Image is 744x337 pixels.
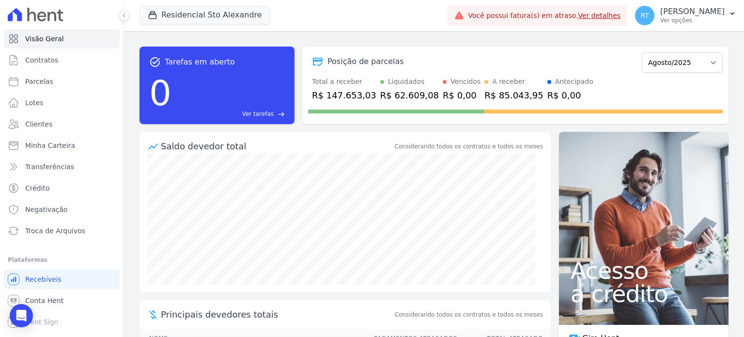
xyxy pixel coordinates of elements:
a: Crédito [4,178,120,198]
a: Clientes [4,114,120,134]
span: Conta Hent [25,296,63,305]
a: Parcelas [4,72,120,91]
span: Troca de Arquivos [25,226,85,236]
div: Considerando todos os contratos e todos os meses [395,142,543,151]
span: Crédito [25,183,50,193]
div: Posição de parcelas [327,56,404,67]
a: Lotes [4,93,120,112]
div: R$ 0,00 [547,89,593,102]
div: R$ 147.653,03 [312,89,376,102]
span: east [278,111,285,118]
div: Antecipado [555,77,593,87]
div: Open Intercom Messenger [10,304,33,327]
p: Ver opções [660,16,725,24]
span: Recebíveis [25,274,62,284]
a: Minha Carteira [4,136,120,155]
a: Negativação [4,200,120,219]
span: Acesso [571,259,717,282]
div: Vencidos [450,77,480,87]
a: Ver tarefas east [175,110,285,118]
div: Saldo devedor total [161,140,393,153]
span: RT [640,12,649,19]
a: Visão Geral [4,29,120,48]
span: Clientes [25,119,52,129]
span: Você possui fatura(s) em atraso. [468,11,620,21]
span: Transferências [25,162,74,172]
p: [PERSON_NAME] [660,7,725,16]
span: Lotes [25,98,44,108]
a: Conta Hent [4,291,120,310]
span: Tarefas em aberto [165,56,235,68]
span: Principais devedores totais [161,308,393,321]
div: R$ 85.043,95 [484,89,543,102]
a: Troca de Arquivos [4,221,120,241]
div: A receber [492,77,525,87]
a: Ver detalhes [578,12,621,19]
span: Parcelas [25,77,53,86]
span: Ver tarefas [242,110,274,118]
div: R$ 62.609,08 [380,89,439,102]
span: Contratos [25,55,58,65]
span: a crédito [571,282,717,305]
span: Considerando todos os contratos e todos os meses [395,310,543,319]
span: Minha Carteira [25,141,75,150]
span: task_alt [149,56,161,68]
span: Visão Geral [25,34,64,44]
button: Residencial Sto Alexandre [139,6,270,24]
div: 0 [149,68,171,118]
span: Negativação [25,205,68,214]
div: Plataformas [8,254,116,266]
div: Total a receber [312,77,376,87]
a: Transferências [4,157,120,177]
div: R$ 0,00 [443,89,480,102]
div: Liquidados [388,77,425,87]
a: Contratos [4,50,120,70]
button: RT [PERSON_NAME] Ver opções [627,2,744,29]
a: Recebíveis [4,270,120,289]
